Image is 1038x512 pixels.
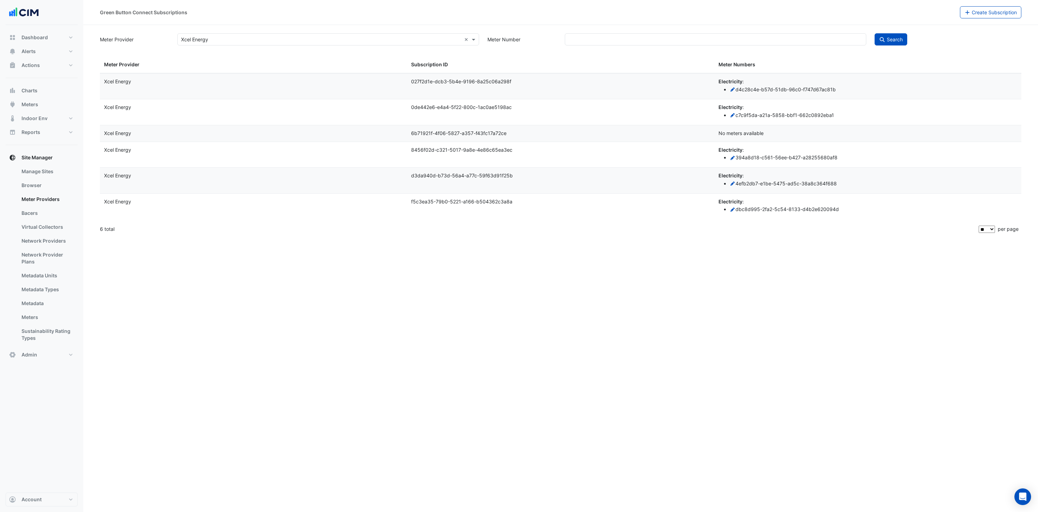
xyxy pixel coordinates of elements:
[6,125,78,139] button: Reports
[960,6,1022,18] button: Create Subscription
[9,62,16,69] app-icon: Actions
[718,78,1017,94] div: :
[22,496,42,503] span: Account
[22,34,48,41] span: Dashboard
[22,101,38,108] span: Meters
[9,351,16,358] app-icon: Admin
[100,220,977,238] div: 6 total
[22,62,40,69] span: Actions
[730,180,1017,188] li: 4efb2db7-e1be-5475-ad5c-38a8c364f688
[100,9,187,16] div: Green Button Connect Subscriptions
[6,44,78,58] button: Alerts
[6,84,78,98] button: Charts
[730,205,735,213] app-button: Edit Meter
[104,104,131,110] span: Xcel Energy
[730,180,735,188] app-button: Edit Meter
[22,351,37,358] span: Admin
[6,98,78,111] button: Meters
[718,147,742,153] b: Electricity
[718,146,1017,162] div: :
[6,493,78,506] button: Account
[16,220,78,234] a: Virtual Collectors
[16,165,78,178] a: Manage Sites
[6,111,78,125] button: Indoor Env
[6,31,78,44] button: Dashboard
[464,36,470,43] span: Clear
[411,61,448,67] b: Subscription ID
[730,111,1017,119] li: c7c9f5da-a21a-5858-bbf1-662c0892eba1
[104,78,131,84] span: Xcel Energy
[16,234,78,248] a: Network Providers
[730,154,1017,162] li: 394a8d18-c561-56ee-b427-a28255680af8
[730,111,735,119] app-button: Edit Meter
[104,199,131,204] span: Xcel Energy
[730,86,735,94] app-button: Edit Meter
[16,310,78,324] a: Meters
[972,9,1017,15] span: Create Subscription
[9,115,16,122] app-icon: Indoor Env
[9,154,16,161] app-icon: Site Manager
[22,115,48,122] span: Indoor Env
[718,173,742,178] b: Electricity
[96,33,173,45] label: Meter Provider
[718,172,1017,188] div: :
[718,199,742,204] b: Electricity
[22,129,40,136] span: Reports
[718,61,755,67] b: Meter Numbers
[411,173,513,178] span: d3da940d-b73d-56a4-a77c-59f63d91f25b
[718,103,1017,119] div: :
[16,206,78,220] a: Bacers
[16,269,78,283] a: Metadata Units
[22,87,37,94] span: Charts
[16,178,78,192] a: Browser
[22,154,53,161] span: Site Manager
[16,248,78,269] a: Network Provider Plans
[730,205,1017,213] li: dbc8d995-2fa2-5c54-8133-d4b2e620094d
[411,104,512,110] span: 0de442e6-e4a4-5f22-800c-1ac0ae5198ac
[718,104,742,110] b: Electricity
[411,199,512,204] span: f5c3ea35-79b0-5221-a166-b504362c3a8a
[411,147,512,153] span: 8456f02d-c321-5017-9a8e-4e86c65ea3ec
[730,86,1017,94] li: d4c28c4e-b57d-51db-96c0-f747d67ac81b
[6,58,78,72] button: Actions
[483,33,561,45] label: Meter Number
[718,129,1017,137] div: No meters available
[411,78,511,84] span: 027f2d1e-dcb3-5b4e-9196-8a25c06a298f
[875,33,907,45] button: Search
[9,129,16,136] app-icon: Reports
[104,147,131,153] span: Xcel Energy
[1014,488,1031,505] div: Open Intercom Messenger
[730,154,735,162] app-button: Edit Meter
[9,101,16,108] app-icon: Meters
[718,198,1017,214] div: :
[411,130,507,136] span: 6b71921f-4f06-5827-a357-f43fc17a72ce
[6,165,78,348] div: Site Manager
[16,296,78,310] a: Metadata
[9,87,16,94] app-icon: Charts
[887,36,903,42] span: Search
[16,283,78,296] a: Metadata Types
[104,61,139,67] b: Meter Provider
[998,226,1019,232] span: per page
[104,173,131,178] span: Xcel Energy
[104,130,131,136] span: Xcel Energy
[16,192,78,206] a: Meter Providers
[718,78,742,84] b: Electricity
[9,48,16,55] app-icon: Alerts
[9,34,16,41] app-icon: Dashboard
[8,6,40,19] img: Company Logo
[6,151,78,165] button: Site Manager
[22,48,36,55] span: Alerts
[6,348,78,362] button: Admin
[16,324,78,345] a: Sustainability Rating Types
